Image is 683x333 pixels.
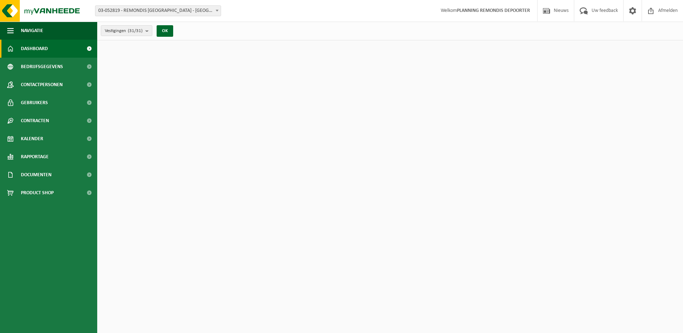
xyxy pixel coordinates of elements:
[21,40,48,58] span: Dashboard
[21,148,49,166] span: Rapportage
[157,25,173,37] button: OK
[21,22,43,40] span: Navigatie
[21,184,54,202] span: Product Shop
[128,28,143,33] count: (31/31)
[457,8,530,13] strong: PLANNING REMONDIS DEPOORTER
[21,130,43,148] span: Kalender
[21,112,49,130] span: Contracten
[21,58,63,76] span: Bedrijfsgegevens
[21,76,63,94] span: Contactpersonen
[95,5,221,16] span: 03-052819 - REMONDIS WEST-VLAANDEREN - OOSTENDE
[21,94,48,112] span: Gebruikers
[101,25,152,36] button: Vestigingen(31/31)
[21,166,51,184] span: Documenten
[105,26,143,36] span: Vestigingen
[95,6,221,16] span: 03-052819 - REMONDIS WEST-VLAANDEREN - OOSTENDE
